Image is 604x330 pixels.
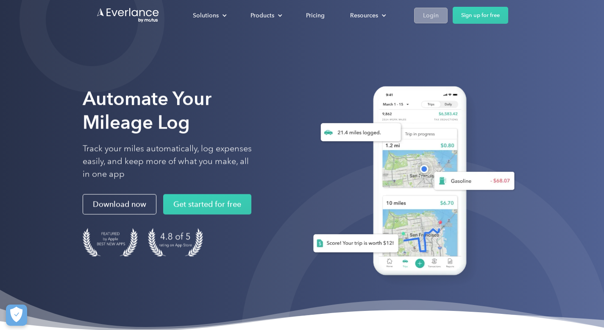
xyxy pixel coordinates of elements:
[148,228,203,257] img: 4.9 out of 5 stars on the app store
[184,8,234,23] div: Solutions
[193,10,219,21] div: Solutions
[350,10,378,21] div: Resources
[96,7,160,23] a: Go to homepage
[83,194,156,215] a: Download now
[342,8,393,23] div: Resources
[83,87,212,134] strong: Automate Your Mileage Log
[83,228,138,257] img: Badge for Featured by Apple Best New Apps
[6,305,27,326] button: Cookies Settings
[414,8,448,23] a: Login
[306,10,325,21] div: Pricing
[83,143,252,181] p: Track your miles automatically, log expenses easily, and keep more of what you make, all in one app
[300,78,521,288] img: Everlance, mileage tracker app, expense tracking app
[242,8,289,23] div: Products
[423,10,439,21] div: Login
[298,8,333,23] a: Pricing
[453,7,508,24] a: Sign up for free
[163,194,251,215] a: Get started for free
[251,10,274,21] div: Products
